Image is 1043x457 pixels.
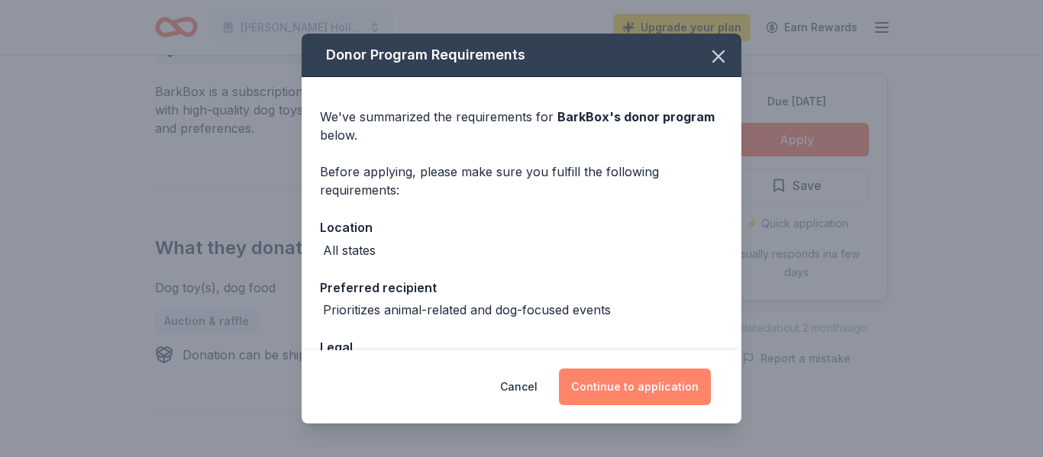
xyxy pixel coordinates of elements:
div: Legal [320,337,723,357]
div: We've summarized the requirements for below. [320,108,723,144]
div: Preferred recipient [320,278,723,298]
button: Cancel [500,368,538,405]
div: All states [323,241,376,259]
div: Donor Program Requirements [302,34,741,77]
div: Before applying, please make sure you fulfill the following requirements: [320,163,723,199]
button: Continue to application [559,368,711,405]
div: Prioritizes animal-related and dog-focused events [323,301,611,319]
span: BarkBox 's donor program [557,109,715,124]
div: Location [320,217,723,237]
